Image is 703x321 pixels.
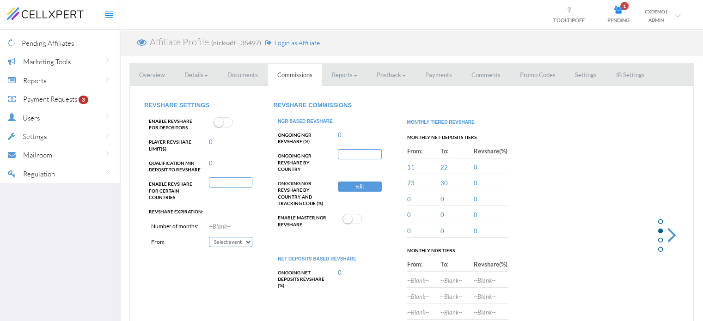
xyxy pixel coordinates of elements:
label: Enable Revshare for certain countries [144,177,202,200]
a: 0 [474,227,477,235]
span: 3 [79,96,88,104]
a: --Blank-- [440,293,462,300]
a: 0 [338,269,342,276]
h5: REVSHARE COMMISSIONS [273,102,388,109]
label: Qualification Min Deposit to Revshare [144,157,202,173]
a: Payments [416,64,461,86]
a: Documents [218,64,267,86]
a: Login as Affiliate [263,36,319,48]
label: Revshare Expiration: [144,205,203,215]
a: 22 [440,164,448,171]
a: Promo Codes [511,64,565,86]
span: OFF [575,17,585,23]
label: ( ) [144,135,202,152]
div: ADMIN [645,16,668,24]
span: Marketing Tools [23,57,71,66]
img: cellxpert-logo.svg [7,7,84,19]
a: Commissions [268,64,322,86]
label: ONGOING NGR REVSHARE BY COUNTRY AND TRACKING CODE (%) [273,177,331,206]
button: Edit [338,182,382,192]
span: PENDING [607,17,630,23]
label: Ongoing NGR Revshare By Country [273,149,331,172]
a: --Blank-- [209,223,231,230]
small: (nicksaff - 35497) [211,39,261,47]
label: ENABLE MASTER NGR REVSHARE [273,211,331,228]
span: 1 [620,2,629,10]
h5: REVSHARE SETTINGS [144,102,259,109]
a: 0 [407,195,411,203]
a: 0 [474,179,477,187]
a: Overview [130,64,174,86]
a: --Blank-- [440,277,462,284]
h6: MONTHLY NET-DEPOSITS TIERS [403,134,518,140]
span: Payment Requests [23,95,77,103]
th: To: [440,258,474,272]
a: --Blank-- [474,277,495,284]
a: --Blank-- [407,309,429,316]
a: 0 [407,227,411,235]
th: Revshare(%) [474,258,508,272]
a: 23 [407,179,415,187]
span: Login as Affiliate [274,39,319,47]
a: 30 [440,179,448,187]
a: Reports [323,64,367,86]
span: Regulation [23,170,55,178]
a: 0 [440,195,444,203]
a: 0 [440,211,444,218]
th: To: [440,145,474,158]
a: 0 [474,211,477,218]
a: 0 [474,195,477,203]
label: Number of months: [144,220,202,230]
th: From: [407,145,440,158]
h6: NET DEPOSITS BASED REVSHARE [273,255,388,261]
th: From: [407,258,440,272]
a: 0 [338,131,342,139]
span: PLAYER REVSHARE LIMIT [149,139,191,151]
h6: MONTHLY TIERED REVSHARE [403,119,518,125]
a: 0 [209,138,213,145]
span: Mailroom [23,151,52,159]
div: CXDEMO1 [645,7,668,16]
label: Ongoing Net Deposits Revshare (%) [273,266,331,289]
a: --Blank-- [474,293,495,300]
a: Settings [566,64,606,86]
th: Revshare(%) [474,145,508,158]
a: 0 [440,227,444,235]
a: 0 [407,211,411,218]
label: From [144,237,202,246]
a: Comments [462,64,510,86]
a: --Blank-- [407,277,429,284]
a: --Blank-- [440,309,462,316]
a: 11 [407,164,415,171]
currency-sign: $ [162,146,165,151]
a: 0 [209,159,213,167]
h6: NGR BASED REVSHARE [273,118,388,124]
a: IB Settings [607,64,654,86]
a: --Blank-- [407,293,429,300]
label: Ongoing NGR Revshare (%) [273,128,331,145]
h6: MONTHLY NGR TIERS [403,247,518,253]
span: Settings [23,132,47,141]
label: Enable Revshare for depositors [144,115,202,131]
a: 0 [474,164,477,171]
a: Details [175,64,217,86]
p: Affiliate Profile [150,36,319,49]
span: Pending Affiliates [22,39,74,48]
span: TOOLTIP [553,17,585,23]
a: Postback [367,64,415,86]
a: --Blank-- [474,309,495,316]
span: Reports [23,76,46,85]
span: Users [23,114,40,122]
